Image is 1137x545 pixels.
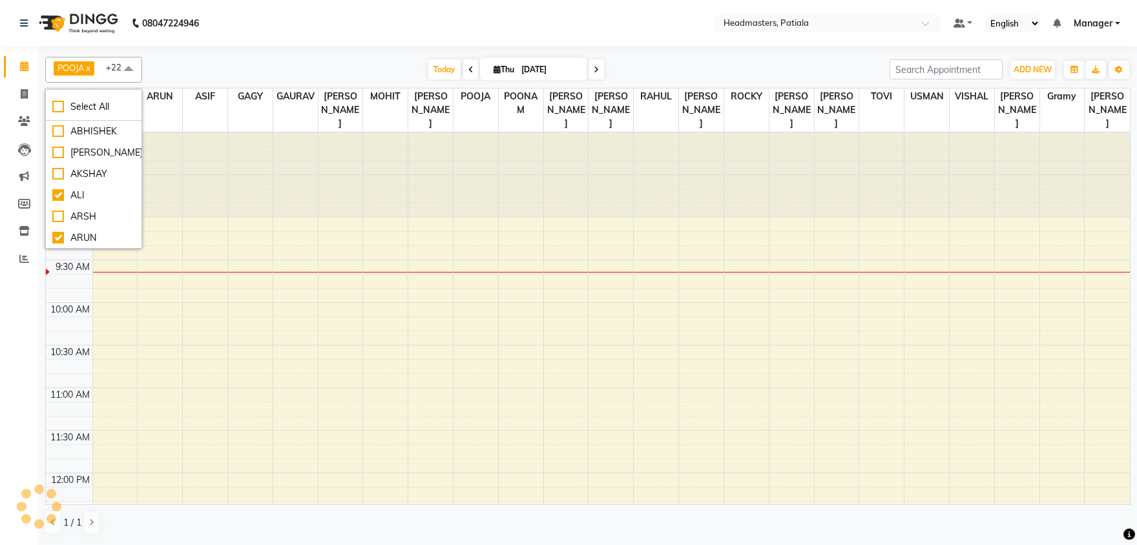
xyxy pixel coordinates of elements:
[228,88,273,105] span: GAGY
[724,88,769,105] span: ROCKY
[859,88,904,105] span: TOVI
[183,88,227,105] span: ASIF
[52,100,135,114] div: Select All
[1014,65,1052,74] span: ADD NEW
[52,189,135,202] div: ALI
[52,167,135,181] div: AKSHAY
[769,88,814,132] span: [PERSON_NAME]
[1010,61,1055,79] button: ADD NEW
[48,473,92,487] div: 12:00 PM
[52,210,135,223] div: ARSH
[499,88,543,118] span: POONAM
[52,231,135,245] div: ARUN
[57,63,85,73] span: POOJA
[273,88,318,105] span: GAURAV
[52,146,135,159] div: [PERSON_NAME]
[138,88,182,105] span: ARUN
[490,65,517,74] span: Thu
[679,88,724,132] span: [PERSON_NAME]
[63,516,81,530] span: 1 / 1
[53,260,92,274] div: 9:30 AM
[48,345,92,359] div: 10:30 AM
[890,59,1003,79] input: Search Appointment
[995,88,1039,132] span: [PERSON_NAME]
[106,62,131,72] span: +22
[318,88,363,132] span: [PERSON_NAME]
[48,431,92,444] div: 11:30 AM
[634,88,678,105] span: RAHUL
[52,125,135,138] div: ABHISHEK
[1040,88,1085,105] span: Gramy
[428,59,461,79] span: Today
[33,5,121,41] img: logo
[544,88,589,132] span: [PERSON_NAME]
[363,88,408,105] span: MOHIT
[815,88,859,132] span: [PERSON_NAME]
[408,88,453,132] span: [PERSON_NAME]
[46,88,92,102] div: Stylist
[85,63,90,73] a: x
[1085,88,1130,132] span: [PERSON_NAME]
[48,303,92,316] div: 10:00 AM
[454,88,498,105] span: POOJA
[589,88,633,132] span: [PERSON_NAME]
[48,388,92,402] div: 11:00 AM
[904,88,949,105] span: USMAN
[93,88,138,105] span: ALI
[517,60,582,79] input: 2025-09-04
[950,88,994,105] span: VISHAL
[1074,17,1112,30] span: Manager
[142,5,199,41] b: 08047224946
